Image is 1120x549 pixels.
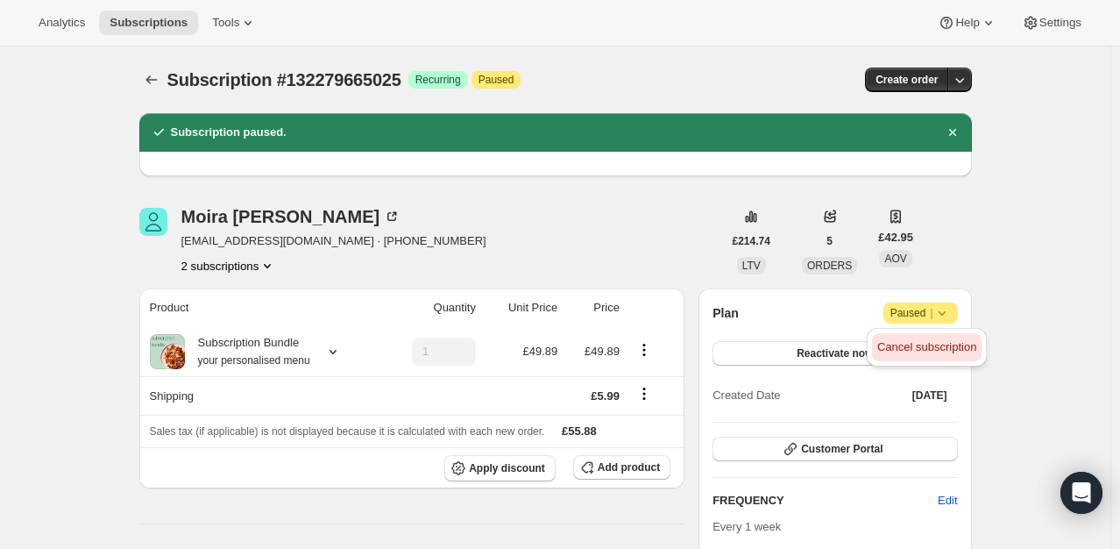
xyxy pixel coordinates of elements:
[39,16,85,30] span: Analytics
[522,345,557,358] span: £49.89
[938,492,957,510] span: Edit
[181,208,401,225] div: Moira [PERSON_NAME]
[801,442,883,456] span: Customer Portal
[150,425,545,438] span: Sales tax (if applicable) is not displayed because it is calculated with each new order.
[875,73,938,87] span: Create order
[573,455,670,480] button: Add product
[807,260,852,272] span: ORDERS
[139,208,167,236] span: Moira Willis
[955,16,979,30] span: Help
[797,346,873,360] span: Reactivate now
[563,289,625,327] th: Price
[212,16,239,30] span: Tools
[478,73,514,87] span: Paused
[712,437,957,461] button: Customer Portal
[591,389,620,403] span: £5.99
[912,389,947,403] span: [DATE]
[139,68,164,92] button: Subscriptions
[940,120,965,145] button: Dismiss notification
[826,234,833,248] span: 5
[722,229,781,253] button: £214.74
[181,232,486,250] span: [EMAIL_ADDRESS][DOMAIN_NAME] · [PHONE_NUMBER]
[598,460,660,474] span: Add product
[878,229,913,246] span: £42.95
[167,70,401,89] span: Subscription #132279665025
[481,289,563,327] th: Unit Price
[585,345,620,358] span: £49.89
[884,253,906,265] span: AOV
[712,387,780,404] span: Created Date
[630,340,658,360] button: Product actions
[379,289,481,327] th: Quantity
[733,234,770,248] span: £214.74
[1011,11,1092,35] button: Settings
[181,257,277,274] button: Product actions
[202,11,267,35] button: Tools
[712,492,938,510] h2: FREQUENCY
[150,334,185,369] img: product img
[28,11,96,35] button: Analytics
[110,16,188,30] span: Subscriptions
[742,260,761,272] span: LTV
[712,341,957,366] button: Reactivate now
[630,384,658,403] button: Shipping actions
[198,354,310,367] small: your personalised menu
[927,11,1007,35] button: Help
[712,304,739,322] h2: Plan
[872,333,982,361] button: Cancel subscription
[865,68,948,92] button: Create order
[444,455,556,481] button: Apply discount
[562,424,597,438] span: £55.88
[890,304,951,322] span: Paused
[1060,472,1102,514] div: Open Intercom Messenger
[902,383,958,408] button: [DATE]
[712,520,781,533] span: Every 1 week
[139,376,379,415] th: Shipping
[816,229,843,253] button: 5
[139,289,379,327] th: Product
[171,124,287,141] h2: Subscription paused.
[877,340,976,353] span: Cancel subscription
[927,487,968,515] button: Edit
[185,334,310,369] div: Subscription Bundle
[930,306,932,320] span: |
[1039,16,1081,30] span: Settings
[469,461,545,475] span: Apply discount
[99,11,198,35] button: Subscriptions
[415,73,461,87] span: Recurring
